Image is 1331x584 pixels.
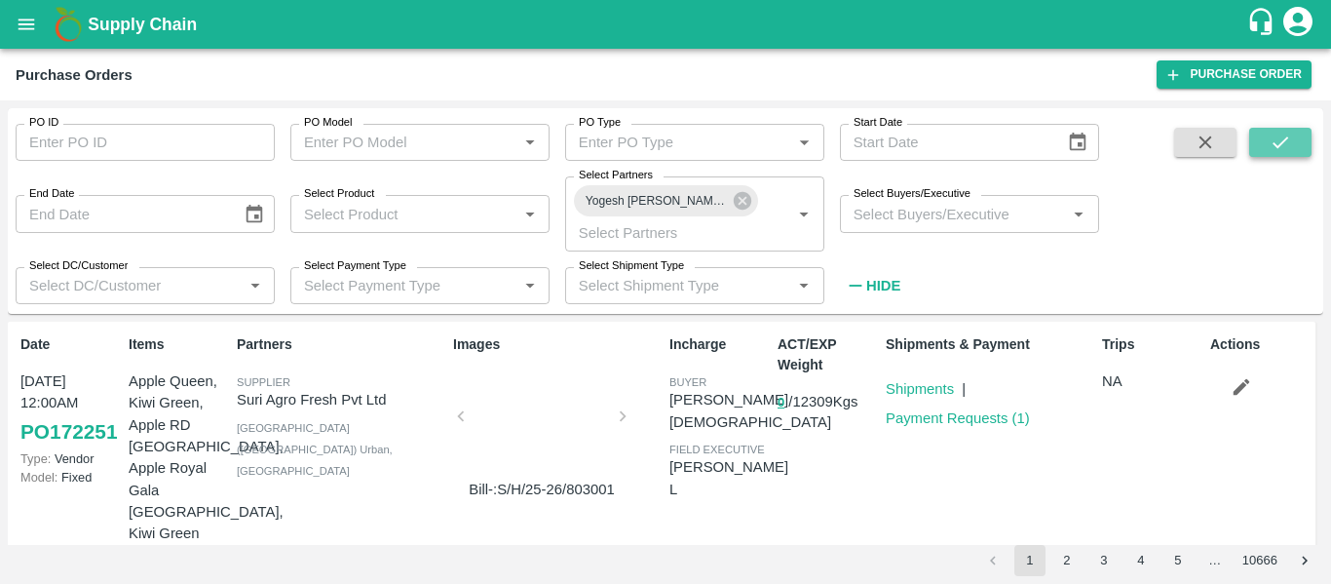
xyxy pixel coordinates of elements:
input: Enter PO ID [16,124,275,161]
input: Select Partners [571,219,761,245]
span: Supplier [237,376,290,388]
button: Go to page 10666 [1236,545,1283,576]
input: Start Date [840,124,1052,161]
button: Open [243,273,268,298]
label: PO ID [29,115,58,131]
button: Go to page 5 [1162,545,1194,576]
button: Go to page 3 [1088,545,1120,576]
input: Select Buyers/Executive [846,201,1061,226]
p: / 12309 Kgs [778,391,878,413]
a: Payment Requests (1) [886,410,1030,426]
label: PO Type [579,115,621,131]
p: Incharge [669,334,770,355]
button: Choose date [1059,124,1096,161]
button: 0 [778,392,784,414]
p: Shipments & Payment [886,334,1094,355]
button: Open [517,202,543,227]
p: Bill-:S/H/25-26/803001 [469,479,615,500]
p: ACT/EXP Weight [778,334,878,375]
label: End Date [29,186,74,202]
div: Yogesh [PERSON_NAME], [GEOGRAPHIC_DATA]-9322072919 [574,185,758,216]
label: Select Partners [579,168,653,183]
p: Fixed [20,468,121,487]
div: account of current user [1280,4,1315,45]
button: Hide [840,269,906,302]
nav: pagination navigation [974,545,1323,576]
a: PO172251 [20,414,117,449]
p: [PERSON_NAME] L [669,456,788,500]
button: Open [791,273,817,298]
p: [DATE] 12:00AM [20,370,121,414]
span: [GEOGRAPHIC_DATA] ([GEOGRAPHIC_DATA]) Urban , [GEOGRAPHIC_DATA] [237,422,393,478]
a: Supply Chain [88,11,1246,38]
button: Go to page 4 [1125,545,1157,576]
strong: Hide [866,278,900,293]
label: Select DC/Customer [29,258,128,274]
p: [PERSON_NAME][DEMOGRAPHIC_DATA] [669,389,831,433]
b: Supply Chain [88,15,197,34]
input: Select Payment Type [296,273,486,298]
div: customer-support [1246,7,1280,42]
input: End Date [16,195,228,232]
button: Open [1066,202,1091,227]
span: Model: [20,470,57,485]
div: | [954,370,966,400]
p: NA [1102,370,1202,392]
input: Select Shipment Type [571,273,786,298]
div: … [1199,552,1231,570]
span: buyer [669,376,706,388]
input: Select Product [296,201,512,226]
p: Partners [237,334,445,355]
label: Select Payment Type [304,258,406,274]
button: open drawer [4,2,49,47]
label: Select Shipment Type [579,258,684,274]
input: Enter PO Type [571,130,761,155]
p: Trips [1102,334,1202,355]
div: Purchase Orders [16,62,133,88]
label: PO Model [304,115,353,131]
p: Images [453,334,662,355]
img: logo [49,5,88,44]
p: Items [129,334,229,355]
label: Start Date [854,115,902,131]
button: Go to next page [1289,545,1320,576]
button: Choose date [236,196,273,233]
label: Select Product [304,186,374,202]
span: field executive [669,444,765,455]
input: Enter PO Model [296,130,486,155]
p: Date [20,334,121,355]
p: Suri Agro Fresh Pvt Ltd [237,389,445,410]
input: Select DC/Customer [21,273,237,298]
button: Open [791,130,817,155]
button: page 1 [1014,545,1046,576]
button: Open [791,202,817,227]
a: Shipments [886,381,954,397]
label: Select Buyers/Executive [854,186,970,202]
button: Open [517,130,543,155]
p: Apple Queen, Kiwi Green, Apple RD [GEOGRAPHIC_DATA], Apple Royal Gala [GEOGRAPHIC_DATA], Kiwi Gre... [129,370,229,566]
span: Yogesh [PERSON_NAME], [GEOGRAPHIC_DATA]-9322072919 [574,191,738,212]
a: Purchase Order [1157,60,1312,89]
span: Type: [20,451,51,466]
button: Open [517,273,543,298]
p: Vendor [20,449,121,468]
button: Go to page 2 [1051,545,1083,576]
p: Actions [1210,334,1311,355]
